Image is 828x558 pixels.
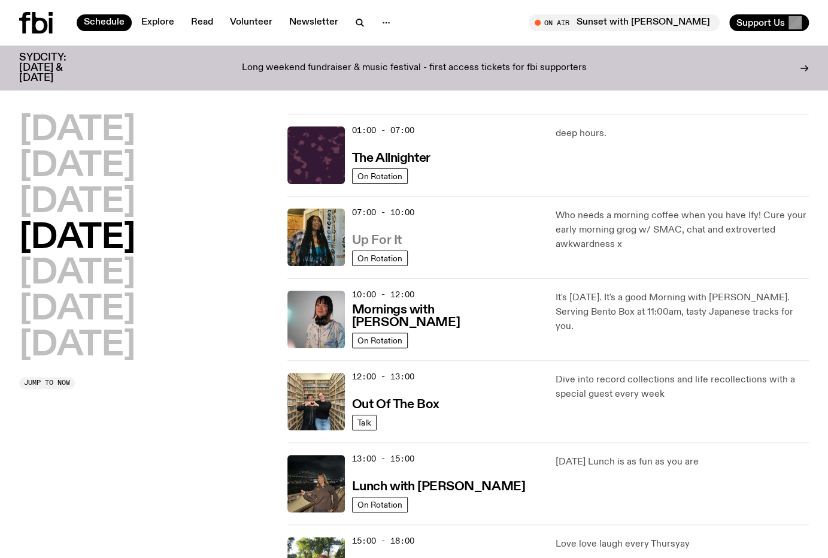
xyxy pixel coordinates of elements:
a: Newsletter [282,14,345,31]
button: [DATE] [19,114,135,147]
p: It's [DATE]. It's a good Morning with [PERSON_NAME]. Serving Bento Box at 11:00am, tasty Japanese... [555,291,809,334]
a: Volunteer [223,14,280,31]
span: On Rotation [357,500,402,509]
a: Schedule [77,14,132,31]
span: 10:00 - 12:00 [352,289,414,300]
p: Long weekend fundraiser & music festival - first access tickets for fbi supporters [242,63,587,74]
a: Explore [134,14,181,31]
h3: SYDCITY: [DATE] & [DATE] [19,53,96,83]
p: Who needs a morning coffee when you have Ify! Cure your early morning grog w/ SMAC, chat and extr... [555,209,809,252]
span: 12:00 - 13:00 [352,371,414,382]
span: 15:00 - 18:00 [352,535,414,547]
img: Matt and Kate stand in the music library and make a heart shape with one hand each. [287,373,345,430]
button: Jump to now [19,377,75,389]
a: Mornings with [PERSON_NAME] [352,301,541,329]
a: The Allnighter [352,150,430,165]
h3: Lunch with [PERSON_NAME] [352,481,525,493]
p: [DATE] Lunch is as fun as you are [555,455,809,469]
span: On Rotation [357,336,402,345]
a: On Rotation [352,497,408,512]
img: Kana Frazer is smiling at the camera with her head tilted slightly to her left. She wears big bla... [287,291,345,348]
a: On Rotation [352,251,408,266]
button: [DATE] [19,222,135,255]
p: Dive into record collections and life recollections with a special guest every week [555,373,809,402]
a: Out Of The Box [352,396,439,411]
span: On Rotation [357,254,402,263]
button: On AirSunset with [PERSON_NAME] [529,14,720,31]
span: Jump to now [24,379,70,386]
h3: Mornings with [PERSON_NAME] [352,304,541,329]
h3: Up For It [352,234,402,247]
p: Love love laugh every Thursyay [555,537,809,551]
button: [DATE] [19,293,135,327]
a: Up For It [352,232,402,247]
h3: Out Of The Box [352,399,439,411]
button: [DATE] [19,329,135,363]
span: 07:00 - 10:00 [352,207,414,218]
span: Talk [357,418,371,427]
span: 13:00 - 15:00 [352,453,414,465]
button: [DATE] [19,186,135,219]
a: Lunch with [PERSON_NAME] [352,478,525,493]
img: Ify - a Brown Skin girl with black braided twists, looking up to the side with her tongue stickin... [287,209,345,266]
button: Support Us [729,14,809,31]
img: Izzy Page stands above looking down at Opera Bar. She poses in front of the Harbour Bridge in the... [287,455,345,512]
a: On Rotation [352,333,408,348]
h3: The Allnighter [352,152,430,165]
a: Talk [352,415,377,430]
a: Read [184,14,220,31]
span: 01:00 - 07:00 [352,125,414,136]
span: Support Us [736,17,785,28]
span: On Rotation [357,172,402,181]
button: [DATE] [19,257,135,291]
p: deep hours. [555,126,809,141]
button: [DATE] [19,150,135,183]
a: On Rotation [352,168,408,184]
